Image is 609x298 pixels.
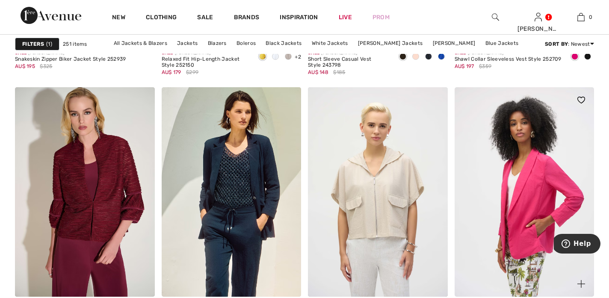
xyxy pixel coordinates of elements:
div: Moonstone [282,50,295,64]
a: [PERSON_NAME] [429,38,480,49]
img: plus_v2.svg [577,280,585,288]
span: Inspiration [280,14,318,23]
img: My Bag [577,12,585,22]
span: +2 [295,54,301,60]
span: $359 [479,62,491,70]
iframe: Opens a widget where you can find more information [554,234,600,255]
div: Vanilla 30 [269,50,282,64]
span: AU$ 148 [308,69,328,75]
div: Relaxed Fit Hip-Length Jacket Style 252150 [162,56,250,68]
a: Shawl Collar Open Front Jacket Style 252037. Geranium [455,87,594,297]
img: 1ère Avenue [21,7,81,24]
div: : Newest [545,40,594,48]
div: Royal Sapphire 163 [435,50,448,64]
div: Black [581,50,594,64]
div: Snakeskin Zipper Biker Jacket Style 252939 [15,56,126,62]
span: AU$ 179 [162,69,181,75]
span: Sale [162,50,173,56]
div: Geranium [568,50,581,64]
div: Black [396,50,409,64]
a: New [112,14,125,23]
a: Prom [372,13,390,22]
strong: Sort By [545,41,568,47]
img: My Info [535,12,542,22]
img: Hooded Cropped Casual Top Style 252222. Moonstone [308,87,448,297]
span: $325 [40,62,52,70]
div: [PERSON_NAME] [517,24,559,33]
a: All Jackets & Blazers [109,38,171,49]
span: Sale [455,50,466,56]
span: 0 [589,13,592,21]
img: Formal Hip-Length Blazer Style 251082. Midnight Blue [162,87,302,297]
div: Short Sleeve Casual Vest Style 243798 [308,56,390,68]
div: Midnight Blue [422,50,435,64]
div: Shawl Collar Sleeveless Vest Style 252709 [455,56,562,62]
a: Black Jackets [261,38,306,49]
span: 251 items [63,40,87,48]
span: Sale [15,50,27,56]
span: AU$ 197 [455,63,474,69]
img: heart_black_full.svg [577,97,585,103]
a: 0 [560,12,602,22]
div: Quartz [409,50,422,64]
span: $185 [333,68,345,76]
span: $299 [186,68,198,76]
a: Clothing [146,14,177,23]
span: AU$ 195 [15,63,35,69]
a: Sign In [535,13,542,21]
img: search the website [492,12,499,22]
a: Jackets [173,38,202,49]
a: White Jackets [307,38,352,49]
a: Blazers [204,38,231,49]
span: Sale [308,50,319,56]
a: Brands [234,14,260,23]
img: Open Front 2 Piece Set Jacket Style 251756. Merlot [15,87,155,297]
div: Citrus [256,50,269,64]
a: Live [339,13,352,22]
a: Blue Jackets [481,38,523,49]
a: Boleros [232,38,260,49]
a: Sale [197,14,213,23]
a: [PERSON_NAME] Jackets [354,38,427,49]
strong: Filters [22,40,44,48]
span: 1 [46,40,52,48]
